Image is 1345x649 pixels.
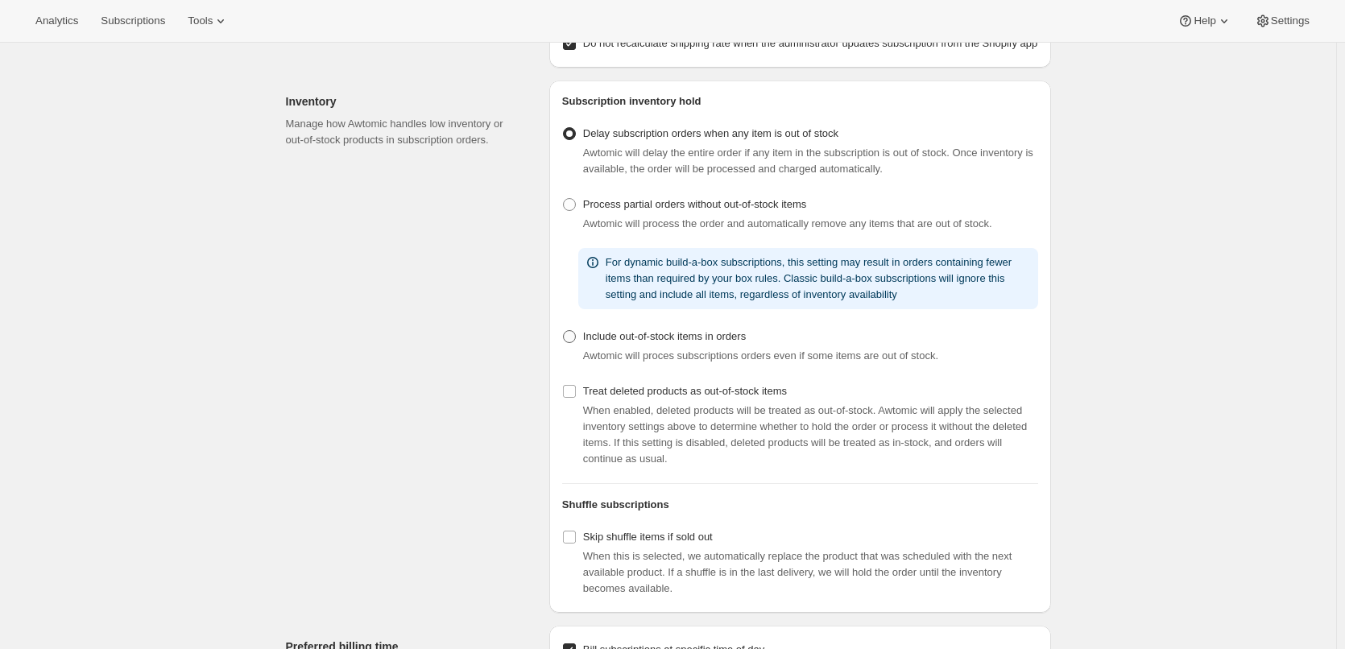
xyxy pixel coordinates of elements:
span: Help [1194,14,1215,27]
p: Manage how Awtomic handles low inventory or out-of-stock products in subscription orders. [286,116,524,148]
span: Settings [1271,14,1310,27]
h2: Shuffle subscriptions [562,497,1038,513]
span: Treat deleted products as out-of-stock items [583,385,787,397]
span: Tools [188,14,213,27]
span: When this is selected, we automatically replace the product that was scheduled with the next avai... [583,550,1012,594]
button: Help [1168,10,1241,32]
h2: Inventory [286,93,524,110]
span: When enabled, deleted products will be treated as out-of-stock. Awtomic will apply the selected i... [583,404,1027,465]
button: Subscriptions [91,10,175,32]
span: Awtomic will process the order and automatically remove any items that are out of stock. [583,217,992,229]
span: Awtomic will delay the entire order if any item in the subscription is out of stock. Once invento... [583,147,1033,175]
button: Tools [178,10,238,32]
span: Do not recalculate shipping rate when the administrator updates subscription from the Shopify app [583,37,1037,49]
span: Awtomic will proces subscriptions orders even if some items are out of stock. [583,349,938,362]
button: Settings [1245,10,1319,32]
h2: Subscription inventory hold [562,93,1038,110]
button: Analytics [26,10,88,32]
span: Subscriptions [101,14,165,27]
span: Skip shuffle items if sold out [583,531,713,543]
span: Analytics [35,14,78,27]
span: Process partial orders without out-of-stock items [583,198,806,210]
p: For dynamic build-a-box subscriptions, this setting may result in orders containing fewer items t... [606,254,1032,303]
span: Include out-of-stock items in orders [583,330,746,342]
span: Delay subscription orders when any item is out of stock [583,127,838,139]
